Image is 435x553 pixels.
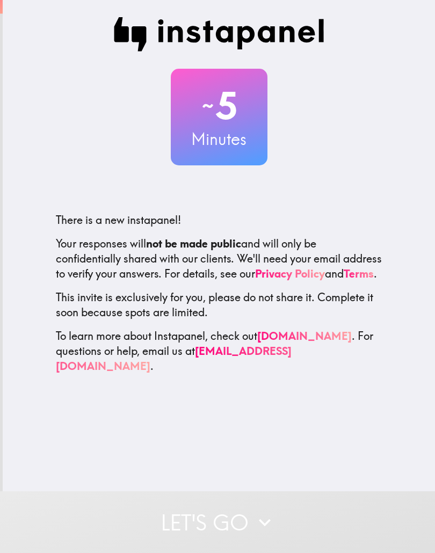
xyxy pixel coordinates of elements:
h2: 5 [171,84,267,128]
a: Privacy Policy [255,267,325,280]
h3: Minutes [171,128,267,150]
a: [EMAIL_ADDRESS][DOMAIN_NAME] [56,344,292,373]
span: There is a new instapanel! [56,213,181,227]
span: ~ [200,90,215,122]
a: Terms [344,267,374,280]
p: Your responses will and will only be confidentially shared with our clients. We'll need your emai... [56,236,382,281]
b: not be made public [146,237,241,250]
p: To learn more about Instapanel, check out . For questions or help, email us at . [56,329,382,374]
p: This invite is exclusively for you, please do not share it. Complete it soon because spots are li... [56,290,382,320]
a: [DOMAIN_NAME] [257,329,352,343]
img: Instapanel [114,17,324,52]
